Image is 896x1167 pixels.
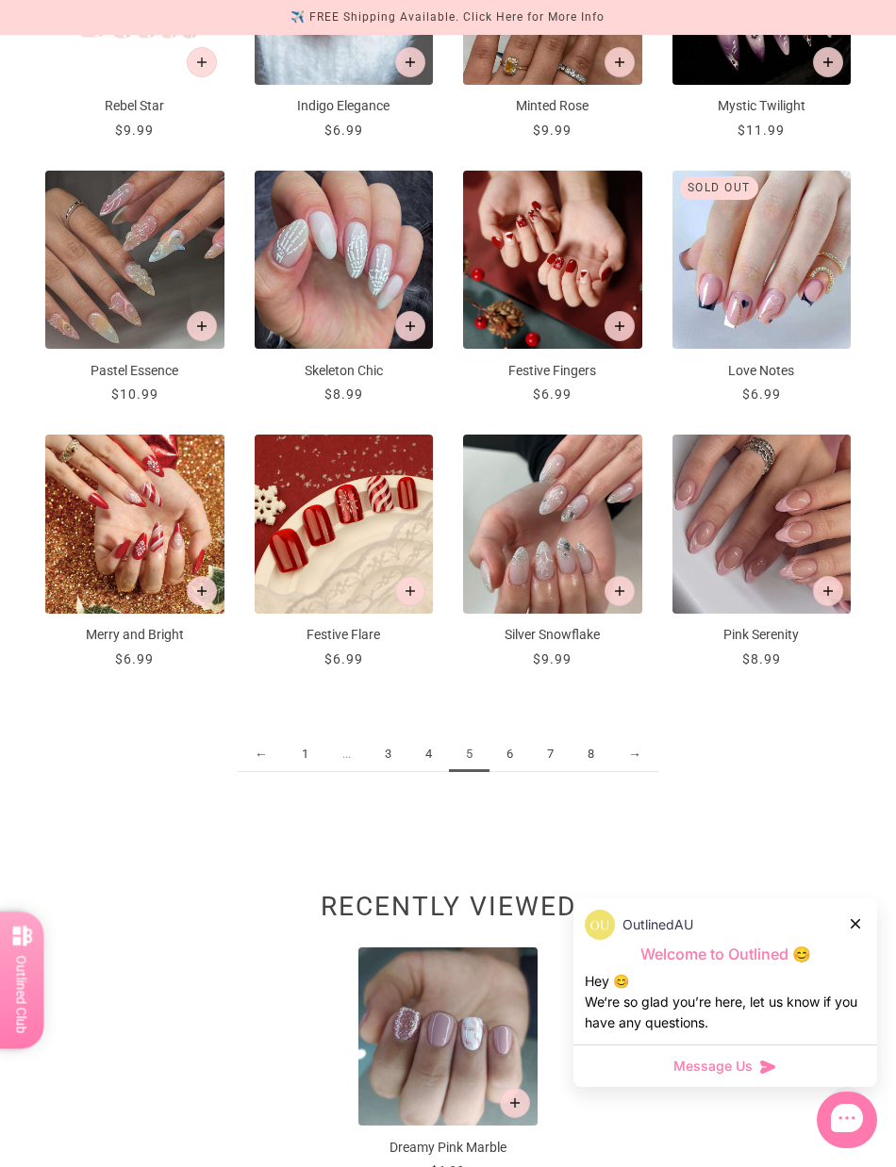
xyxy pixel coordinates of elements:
p: Indigo Elegance [255,96,434,116]
a: Silver Snowflake [463,435,642,669]
span: 5 [449,737,489,772]
button: Add to cart [605,47,635,77]
div: Hey 😊 We‘re so glad you’re here, let us know if you have any questions. [585,971,866,1033]
a: 1 [285,737,325,772]
img: festive-fingers-press-on-manicure_700x.jpg [463,171,642,350]
p: Merry and Bright [45,625,224,645]
a: 7 [530,737,571,772]
a: Festive Flare [255,435,434,669]
a: → [611,737,658,772]
span: $9.99 [115,123,154,138]
button: Add to cart [605,311,635,341]
span: $8.99 [742,651,781,666]
span: $6.99 [115,651,154,666]
button: Add to cart [187,311,217,341]
a: Pastel Essence [45,171,224,405]
a: Love Notes [672,171,852,405]
div: Sold out [680,176,758,200]
p: Festive Fingers [463,361,642,381]
span: $6.99 [324,123,363,138]
p: Dreamy Pink Marble [358,1138,538,1158]
p: Mystic Twilight [672,96,852,116]
p: Minted Rose [463,96,642,116]
h2: Recently viewed [45,901,851,922]
span: $9.99 [533,651,572,666]
p: Welcome to Outlined 😊 [585,945,866,964]
p: Pink Serenity [672,625,852,645]
a: 4 [408,737,449,772]
button: Add to cart [395,47,425,77]
img: data:image/png;base64,iVBORw0KGgoAAAANSUhEUgAAACQAAAAkCAYAAADhAJiYAAAAAXNSR0IArs4c6QAAAERlWElmTU0... [585,910,615,940]
span: $9.99 [533,123,572,138]
p: OutlinedAU [622,914,693,935]
button: Add to cart [187,576,217,606]
a: 3 [368,737,408,772]
span: $6.99 [324,651,363,666]
a: ← [238,737,285,772]
a: Festive Fingers [463,171,642,405]
span: $10.99 [111,386,158,402]
a: 6 [489,737,530,772]
span: ... [325,737,368,772]
button: Add to cart [395,311,425,341]
p: Festive Flare [255,625,434,645]
p: Skeleton Chic [255,361,434,381]
button: Add to cart [500,1088,530,1118]
span: $8.99 [324,386,363,402]
div: ✈️ FREE Shipping Available. Click Here for More Info [290,8,605,27]
p: Love Notes [672,361,852,381]
a: Merry and Bright [45,435,224,669]
p: Pastel Essence [45,361,224,381]
span: $11.99 [738,123,785,138]
span: $6.99 [742,386,781,402]
button: Add to cart [605,576,635,606]
span: Message Us [673,1057,753,1076]
p: Rebel Star [45,96,224,116]
a: Skeleton Chic [255,171,434,405]
button: Add to cart [813,576,843,606]
button: Add to cart [813,47,843,77]
button: Add to cart [187,47,217,77]
a: Pink Serenity [672,435,852,669]
span: $6.99 [533,386,572,402]
button: Add to cart [395,576,425,606]
a: 8 [571,737,611,772]
p: Silver Snowflake [463,625,642,645]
